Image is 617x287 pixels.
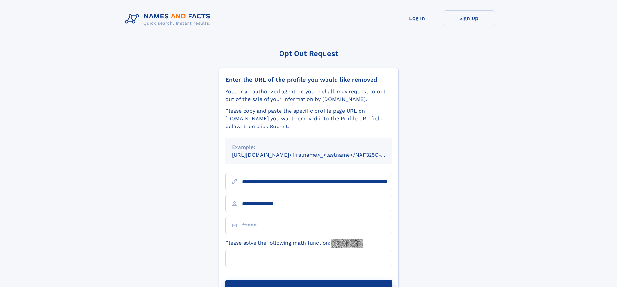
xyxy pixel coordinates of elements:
div: Example: [232,143,385,151]
img: Logo Names and Facts [122,10,216,28]
a: Sign Up [443,10,495,26]
small: [URL][DOMAIN_NAME]<firstname>_<lastname>/NAF325G-xxxxxxxx [232,152,404,158]
label: Please solve the following math function: [225,239,363,248]
div: Enter the URL of the profile you would like removed [225,76,392,83]
div: Please copy and paste the specific profile page URL on [DOMAIN_NAME] you want removed into the Pr... [225,107,392,130]
a: Log In [391,10,443,26]
div: Opt Out Request [219,50,399,58]
div: You, or an authorized agent on your behalf, may request to opt-out of the sale of your informatio... [225,88,392,103]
